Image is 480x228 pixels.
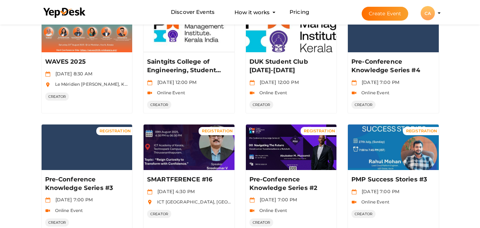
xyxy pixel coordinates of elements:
[249,197,255,203] img: calendar.svg
[147,210,171,218] span: CREATOR
[351,101,376,109] span: CREATOR
[45,92,69,101] span: CREATOR
[171,6,215,19] a: Discover Events
[256,79,299,85] span: [DATE] 12:00 PM
[351,80,357,85] img: calendar.svg
[249,58,331,75] p: DUK Student Club [DATE]-[DATE]
[154,189,195,194] span: [DATE] 4:30 PM
[147,175,229,184] p: SMARTFERENCE #16
[52,71,93,76] span: [DATE] 8:30 AM
[421,11,435,16] profile-pic: CA
[147,80,152,85] img: calendar.svg
[232,6,272,19] button: How it works
[358,79,399,85] span: [DATE] 7:00 PM
[290,6,309,19] a: Pricing
[45,197,50,203] img: calendar.svg
[362,7,409,21] button: Create Event
[351,200,357,205] img: video-icon.svg
[147,101,171,109] span: CREATOR
[249,80,255,85] img: calendar.svg
[256,90,287,95] span: Online Event
[351,90,357,96] img: video-icon.svg
[147,58,229,75] p: Saintgits College of Engineering, Student Club registration [DATE]-[DATE]
[147,90,152,96] img: video-icon.svg
[153,90,185,95] span: Online Event
[147,189,152,195] img: calendar.svg
[45,175,127,192] p: Pre-Conference Knowledge Series #3
[351,175,433,184] p: PMP Success Stories #3
[45,208,50,213] img: video-icon.svg
[421,6,435,20] div: CA
[249,90,255,96] img: video-icon.svg
[358,189,399,194] span: [DATE] 7:00 PM
[45,218,69,227] span: CREATOR
[351,58,433,75] p: Pre-Conference Knowledge Series #4
[154,79,196,85] span: [DATE] 12:00 PM
[256,208,287,213] span: Online Event
[52,197,93,202] span: [DATE] 7:00 PM
[358,90,389,95] span: Online Event
[249,208,255,213] img: video-icon.svg
[45,71,50,77] img: calendar.svg
[52,208,83,213] span: Online Event
[249,175,331,192] p: Pre-Conference Knowledge Series #2
[256,197,297,202] span: [DATE] 7:00 PM
[351,189,357,195] img: calendar.svg
[249,218,274,227] span: CREATOR
[52,81,354,87] span: Le Méridien [PERSON_NAME], Kundannoor, [GEOGRAPHIC_DATA], [GEOGRAPHIC_DATA], [GEOGRAPHIC_DATA], [...
[147,200,152,205] img: location.svg
[45,58,127,66] p: WAVES 2025
[45,82,50,88] img: location.svg
[351,210,376,218] span: CREATOR
[249,101,274,109] span: CREATOR
[358,199,389,205] span: Online Event
[419,6,437,21] button: CA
